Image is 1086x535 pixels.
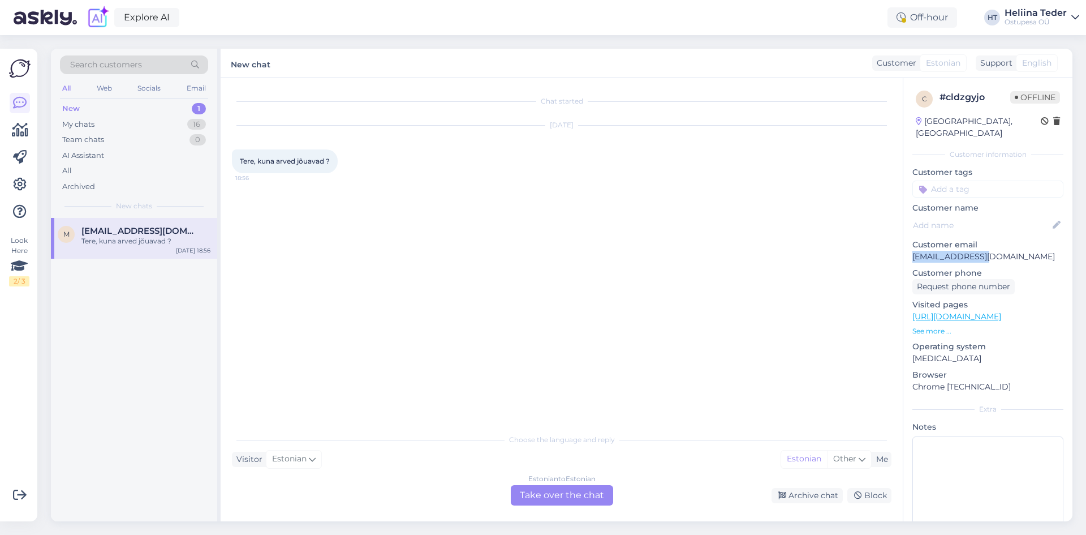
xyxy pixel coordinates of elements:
[922,95,927,103] span: c
[916,115,1041,139] div: [GEOGRAPHIC_DATA], [GEOGRAPHIC_DATA]
[912,267,1063,279] p: Customer phone
[781,451,827,468] div: Estonian
[232,120,891,130] div: [DATE]
[772,488,843,503] div: Archive chat
[833,453,856,464] span: Other
[912,369,1063,381] p: Browser
[1005,8,1067,18] div: Heliina Teder
[114,8,179,27] a: Explore AI
[1010,91,1060,104] span: Offline
[135,81,163,96] div: Socials
[240,157,330,165] span: Tere, kuna arved jõuavad ?
[176,246,210,255] div: [DATE] 18:56
[9,58,31,79] img: Askly Logo
[232,435,891,445] div: Choose the language and reply
[192,103,206,114] div: 1
[912,326,1063,336] p: See more ...
[235,174,278,182] span: 18:56
[847,488,891,503] div: Block
[62,181,95,192] div: Archived
[232,453,262,465] div: Visitor
[913,219,1050,232] input: Add name
[912,181,1063,198] input: Add a tag
[1005,8,1079,27] a: Heliina TederOstupesa OÜ
[1022,57,1051,69] span: English
[70,59,142,71] span: Search customers
[912,299,1063,311] p: Visited pages
[912,251,1063,263] p: [EMAIL_ADDRESS][DOMAIN_NAME]
[62,119,94,130] div: My chats
[984,10,1000,25] div: HT
[872,453,888,465] div: Me
[976,57,1012,69] div: Support
[511,485,613,506] div: Take over the chat
[912,279,1015,294] div: Request phone number
[912,404,1063,414] div: Extra
[62,165,72,177] div: All
[231,55,270,71] label: New chat
[81,226,199,236] span: maryliispovvat92@mail.ee
[912,202,1063,214] p: Customer name
[912,353,1063,365] p: [MEDICAL_DATA]
[1005,18,1067,27] div: Ostupesa OÜ
[912,149,1063,160] div: Customer information
[62,150,104,161] div: AI Assistant
[81,236,210,246] div: Tere, kuna arved jõuavad ?
[912,311,1001,322] a: [URL][DOMAIN_NAME]
[62,134,104,145] div: Team chats
[912,239,1063,251] p: Customer email
[232,96,891,106] div: Chat started
[9,236,29,286] div: Look Here
[187,119,206,130] div: 16
[912,166,1063,178] p: Customer tags
[940,91,1010,104] div: # cldzgyjo
[60,81,73,96] div: All
[116,201,152,211] span: New chats
[94,81,114,96] div: Web
[86,6,110,29] img: explore-ai
[528,474,596,484] div: Estonian to Estonian
[912,421,1063,433] p: Notes
[926,57,960,69] span: Estonian
[272,453,307,465] span: Estonian
[184,81,208,96] div: Email
[887,7,957,28] div: Off-hour
[912,341,1063,353] p: Operating system
[912,381,1063,393] p: Chrome [TECHNICAL_ID]
[63,230,70,238] span: m
[189,134,206,145] div: 0
[62,103,80,114] div: New
[872,57,916,69] div: Customer
[9,276,29,286] div: 2 / 3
